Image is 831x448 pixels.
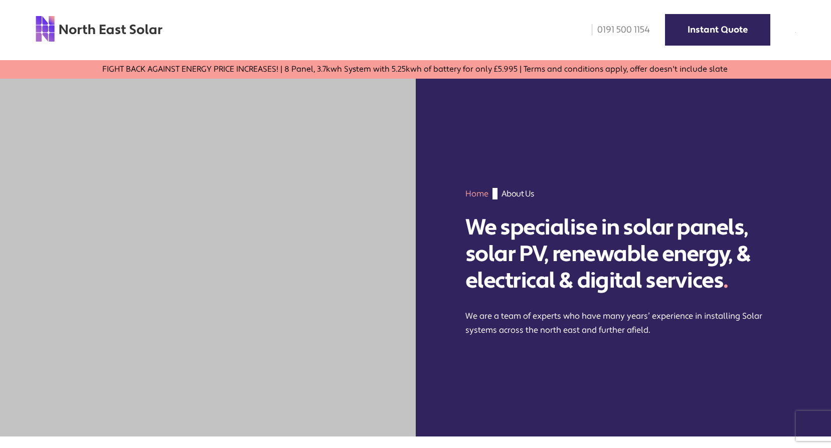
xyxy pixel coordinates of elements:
span: . [723,267,728,295]
h1: We specialise in solar panels, solar PV, renewable energy, & electrical & digital services [465,214,781,294]
img: menu icon [795,32,796,33]
span: About Us [502,188,534,199]
a: 0191 500 1154 [585,24,650,36]
img: north east solar logo [35,15,163,43]
a: Instant Quote [665,14,770,46]
a: Home [465,188,488,199]
img: gif;base64,R0lGODdhAQABAPAAAMPDwwAAACwAAAAAAQABAAACAkQBADs= [492,188,497,199]
p: We are a team of experts who have many years’ experience in installing Solar systems across the n... [465,309,781,337]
